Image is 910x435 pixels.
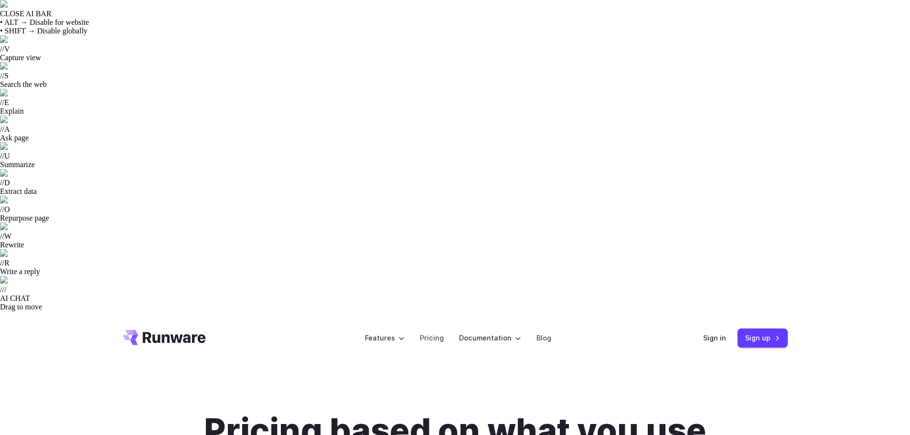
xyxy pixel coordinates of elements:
[738,329,788,347] a: Sign up
[536,332,551,343] a: Blog
[459,332,521,343] label: Documentation
[703,332,726,343] a: Sign in
[123,330,206,345] a: Go to /
[365,332,405,343] label: Features
[420,332,444,343] a: Pricing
